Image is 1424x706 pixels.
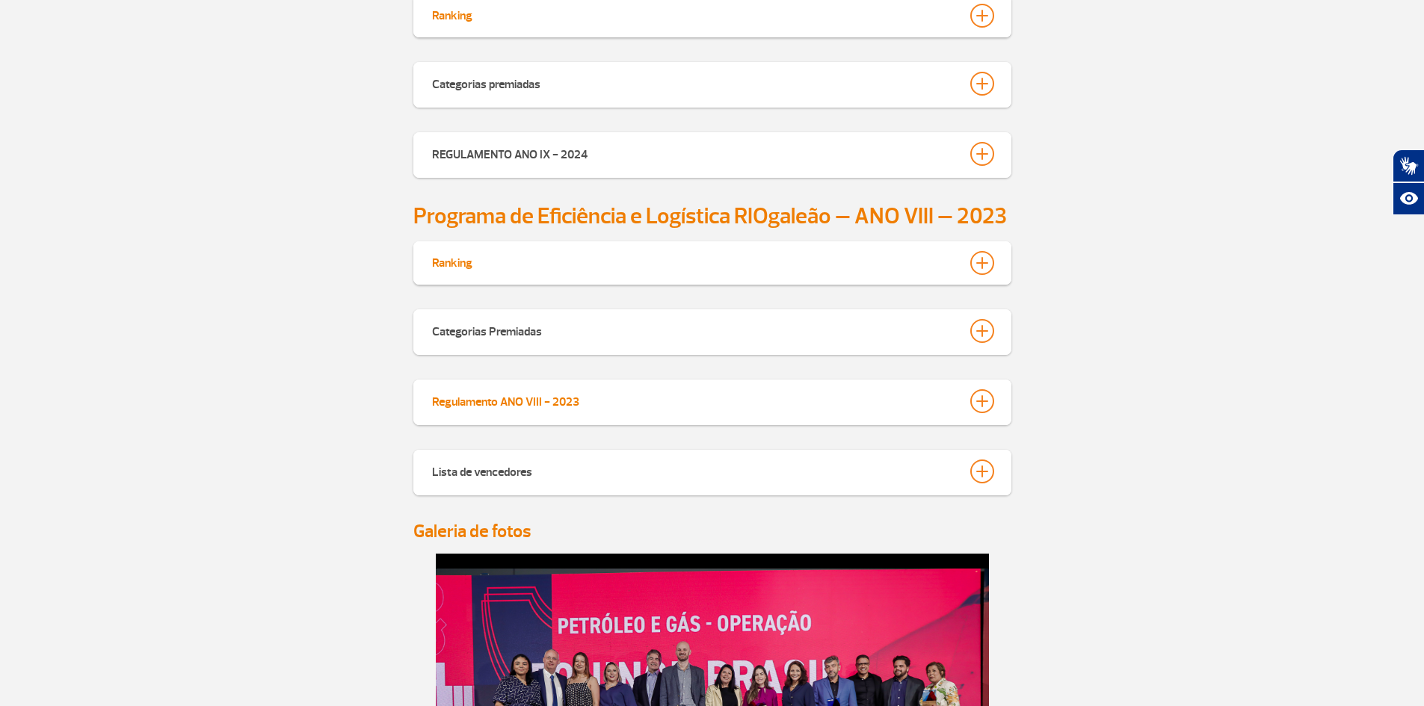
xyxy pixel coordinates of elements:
button: Categorias premiadas [431,71,993,96]
div: Regulamento ANO VIII - 2023 [432,389,579,410]
div: Plugin de acessibilidade da Hand Talk. [1393,149,1424,215]
div: REGULAMENTO ANO IX - 2024 [432,142,588,163]
button: Regulamento ANO VIII - 2023 [431,388,993,414]
div: Lista de vencedores [432,459,532,480]
h4: Galeria de fotos [413,520,1011,542]
h2: Programa de Eficiência e Logística RIOgaleão – ANO VIII – 2023 [413,202,1011,230]
div: Ranking [432,251,472,270]
button: Ranking [431,3,993,28]
div: Categorias premiadas [432,72,540,93]
button: Lista de vencedores [431,459,993,484]
button: REGULAMENTO ANO IX - 2024 [431,141,993,167]
div: Categorias Premiadas [432,319,542,340]
button: Ranking [431,250,993,276]
button: Abrir tradutor de língua de sinais. [1393,149,1424,182]
button: Categorias Premiadas [431,318,993,344]
div: Ranking [432,4,472,23]
button: Abrir recursos assistivos. [1393,182,1424,215]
